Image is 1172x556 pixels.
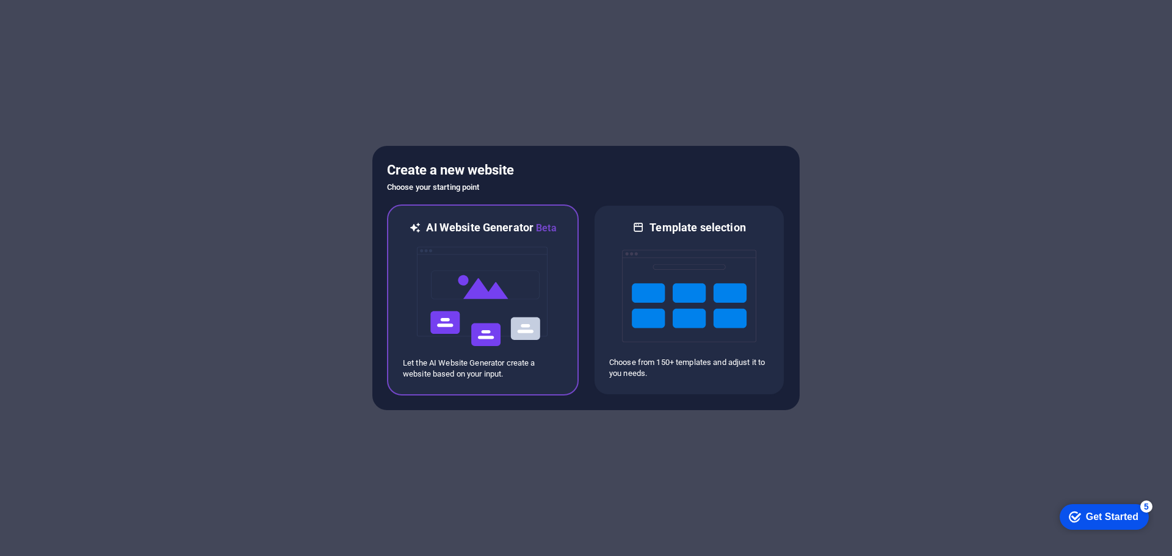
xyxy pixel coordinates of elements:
[416,236,550,358] img: ai
[403,358,563,380] p: Let the AI Website Generator create a website based on your input.
[426,220,556,236] h6: AI Website Generator
[36,13,89,24] div: Get Started
[387,204,579,395] div: AI Website GeneratorBetaaiLet the AI Website Generator create a website based on your input.
[387,161,785,180] h5: Create a new website
[90,2,103,15] div: 5
[593,204,785,395] div: Template selectionChoose from 150+ templates and adjust it to you needs.
[609,357,769,379] p: Choose from 150+ templates and adjust it to you needs.
[534,222,557,234] span: Beta
[387,180,785,195] h6: Choose your starting point
[649,220,745,235] h6: Template selection
[10,6,99,32] div: Get Started 5 items remaining, 0% complete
